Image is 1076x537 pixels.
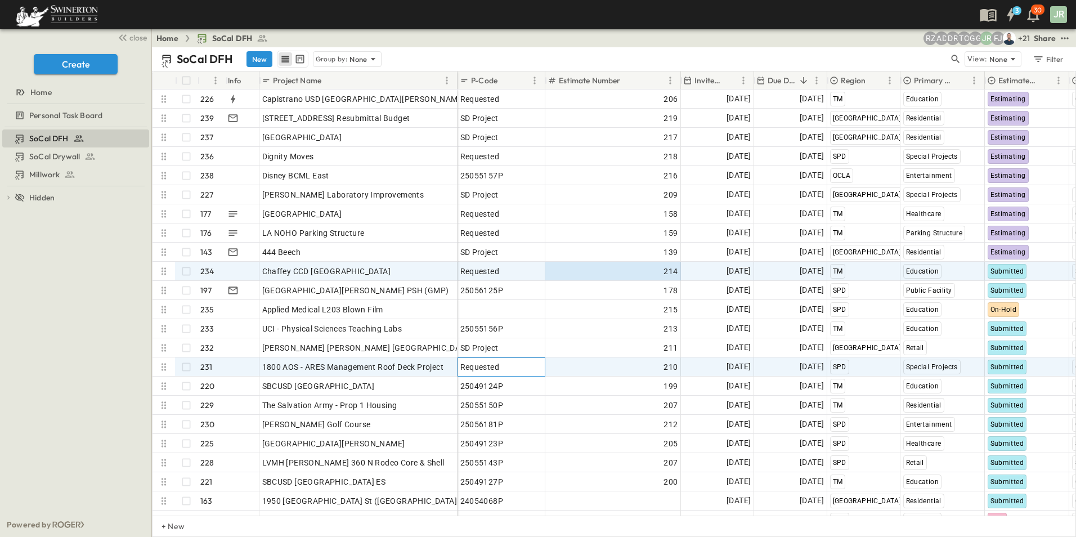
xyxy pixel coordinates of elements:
[1002,32,1016,45] img: Brandon Norcutt (brandon.norcutt@swinerton.com)
[262,170,329,181] span: Disney BCML East
[833,267,843,275] span: TM
[800,494,824,507] span: [DATE]
[833,325,843,333] span: TM
[727,456,751,469] span: [DATE]
[800,322,824,335] span: [DATE]
[833,382,843,390] span: TM
[262,113,410,124] span: [STREET_ADDRESS] Resubmittal Budget
[29,192,55,203] span: Hidden
[727,341,751,354] span: [DATE]
[200,285,212,296] p: 197
[200,304,214,315] p: 235
[460,132,499,143] span: SD Project
[967,74,981,87] button: Menu
[990,459,1024,467] span: Submitted
[833,172,851,180] span: OCLA
[460,495,504,507] span: 24054068P
[906,401,941,409] span: Residential
[200,208,212,220] p: 177
[990,153,1026,160] span: Estimating
[906,172,952,180] span: Entertainment
[663,438,678,449] span: 205
[262,189,424,200] span: [PERSON_NAME] Laboratory Improvements
[990,497,1024,505] span: Submitted
[262,476,386,487] span: SBCUSD [GEOGRAPHIC_DATA] ES
[29,169,60,180] span: Millwork
[460,113,499,124] span: SD Project
[460,323,504,334] span: 25055156P
[663,227,678,239] span: 159
[833,248,902,256] span: [GEOGRAPHIC_DATA]
[868,74,880,87] button: Sort
[209,74,222,87] button: Menu
[663,93,678,105] span: 206
[2,165,149,184] div: Millworktest
[1052,74,1065,87] button: Menu
[29,133,69,144] span: SoCal DFH
[200,132,214,143] p: 237
[460,400,504,411] span: 25055150P
[990,210,1026,218] span: Estimating
[800,111,824,124] span: [DATE]
[200,419,215,430] p: 230
[200,189,214,200] p: 227
[1034,6,1042,15] p: 30
[471,75,497,86] p: P-Code
[2,84,147,100] a: Home
[727,245,751,258] span: [DATE]
[833,497,902,505] span: [GEOGRAPHIC_DATA]
[833,459,846,467] span: SPD
[262,361,444,373] span: 1800 AOS - ARES Management Roof Deck Project
[727,131,751,144] span: [DATE]
[800,341,824,354] span: [DATE]
[460,514,504,526] span: 25049089P
[262,457,445,468] span: LVMH [PERSON_NAME] 360 N Rodeo Core & Shell
[797,74,810,87] button: Sort
[906,478,939,486] span: Education
[623,74,635,87] button: Sort
[833,153,846,160] span: SPD
[156,33,275,44] nav: breadcrumbs
[768,75,795,86] p: Due Date
[923,32,937,45] div: Robert Zeilinger (robert.zeilinger@swinerton.com)
[990,440,1024,447] span: Submitted
[969,32,982,45] div: Gerrad Gerber (gerrad.gerber@swinerton.com)
[800,284,824,297] span: [DATE]
[1028,51,1067,67] button: Filter
[980,32,993,45] div: Joshua Russell (joshua.russell@swinerton.com)
[810,74,823,87] button: Menu
[727,379,751,392] span: [DATE]
[833,344,902,352] span: [GEOGRAPHIC_DATA]
[800,475,824,488] span: [DATE]
[833,306,846,314] span: SPD
[349,53,367,65] p: None
[841,75,866,86] p: Region
[906,440,941,447] span: Healthcare
[1018,33,1029,44] p: + 21
[324,74,336,87] button: Sort
[906,344,924,352] span: Retail
[460,247,499,258] span: SD Project
[990,191,1026,199] span: Estimating
[559,75,621,86] p: Estimate Number
[663,151,678,162] span: 218
[663,514,678,526] span: 193
[196,33,268,44] a: SoCal DFH
[833,114,902,122] span: [GEOGRAPHIC_DATA]
[460,170,504,181] span: 25055157P
[800,399,824,411] span: [DATE]
[883,74,896,87] button: Menu
[727,150,751,163] span: [DATE]
[737,74,750,87] button: Menu
[800,169,824,182] span: [DATE]
[1049,5,1068,24] button: JR
[2,167,147,182] a: Millwork
[800,303,824,316] span: [DATE]
[800,513,824,526] span: [DATE]
[727,360,751,373] span: [DATE]
[906,497,941,505] span: Residential
[663,419,678,430] span: 212
[262,285,449,296] span: [GEOGRAPHIC_DATA][PERSON_NAME] PSH (GMP)
[727,188,751,201] span: [DATE]
[200,113,214,124] p: 239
